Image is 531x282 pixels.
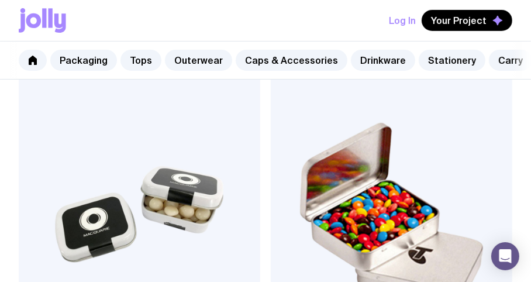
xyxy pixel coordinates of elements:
[389,10,416,31] button: Log In
[120,50,161,71] a: Tops
[431,15,487,26] span: Your Project
[50,50,117,71] a: Packaging
[236,50,347,71] a: Caps & Accessories
[419,50,485,71] a: Stationery
[351,50,415,71] a: Drinkware
[491,242,519,270] div: Open Intercom Messenger
[422,10,512,31] button: Your Project
[165,50,232,71] a: Outerwear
